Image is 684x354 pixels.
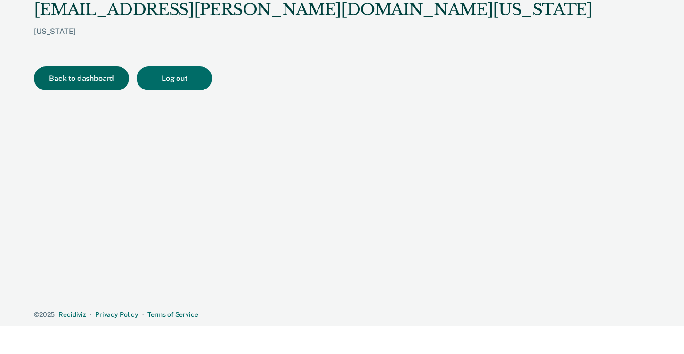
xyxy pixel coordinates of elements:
[147,311,198,318] a: Terms of Service
[34,27,593,51] div: [US_STATE]
[95,311,138,318] a: Privacy Policy
[34,75,137,82] a: Back to dashboard
[34,66,129,90] button: Back to dashboard
[34,311,646,319] div: · ·
[137,66,212,90] button: Log out
[34,311,55,318] span: © 2025
[58,311,86,318] a: Recidiviz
